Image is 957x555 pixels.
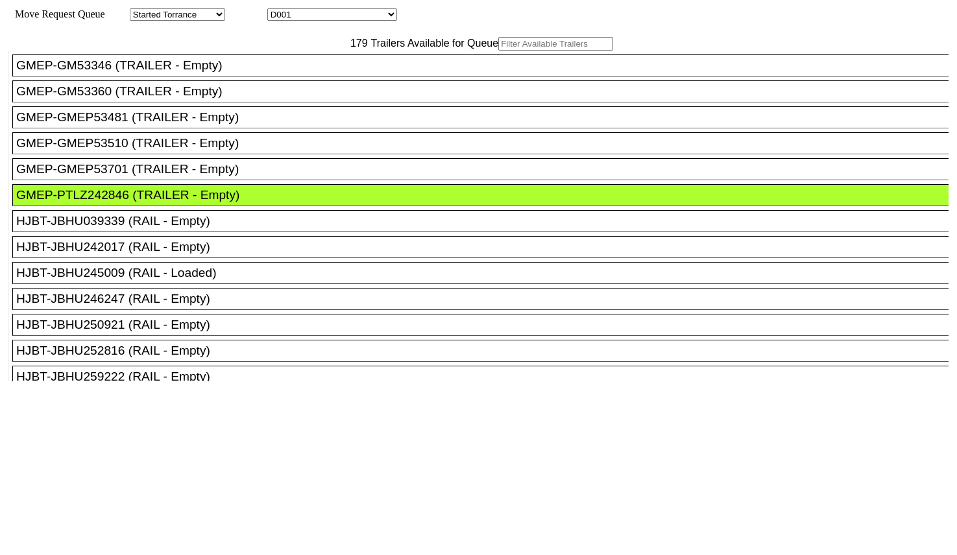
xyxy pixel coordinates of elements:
[16,110,956,124] div: GMEP-GMEP53481 (TRAILER - Empty)
[16,136,956,150] div: GMEP-GMEP53510 (TRAILER - Empty)
[16,292,956,306] div: HJBT-JBHU246247 (RAIL - Empty)
[16,318,956,332] div: HJBT-JBHU250921 (RAIL - Empty)
[16,214,956,228] div: HJBT-JBHU039339 (RAIL - Empty)
[228,8,265,19] span: Location
[16,162,956,176] div: GMEP-GMEP53701 (TRAILER - Empty)
[16,370,956,384] div: HJBT-JBHU259222 (RAIL - Empty)
[16,188,956,202] div: GMEP-PTLZ242846 (TRAILER - Empty)
[368,38,499,49] span: Trailers Available for Queue
[16,266,956,280] div: HJBT-JBHU245009 (RAIL - Loaded)
[344,38,368,49] span: 179
[16,58,956,73] div: GMEP-GM53346 (TRAILER - Empty)
[498,37,613,51] input: Filter Available Trailers
[16,344,956,358] div: HJBT-JBHU252816 (RAIL - Empty)
[107,8,127,19] span: Area
[16,84,956,99] div: GMEP-GM53360 (TRAILER - Empty)
[8,8,105,19] span: Move Request Queue
[16,240,956,254] div: HJBT-JBHU242017 (RAIL - Empty)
